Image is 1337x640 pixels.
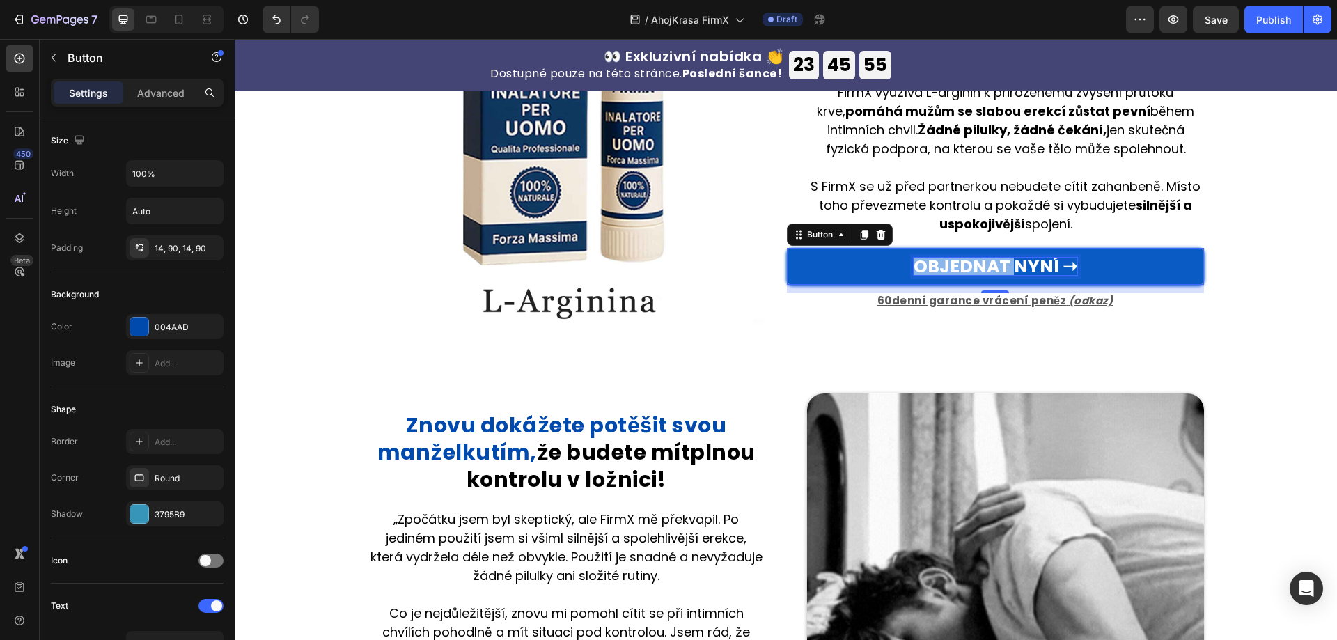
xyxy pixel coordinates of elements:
[51,320,72,333] div: Color
[611,63,916,81] strong: pomáhá mužům se slabou erekcí zůstat pevní
[1193,6,1239,33] button: Save
[679,219,843,236] div: Rich Text Editor. Editing area: main
[51,288,99,301] div: Background
[155,357,220,370] div: Add...
[651,13,729,27] span: AhojKrasa FirmX
[1256,13,1291,27] div: Publish
[13,148,33,159] div: 450
[683,82,872,100] strong: Žádné pilulky, žádné čekání,
[51,167,74,180] div: Width
[127,161,223,186] input: Auto
[643,254,832,269] strong: 60denní garance vrácení peněz
[155,242,220,255] div: 14, 90, 14, 90
[235,39,1337,640] iframe: Design area
[51,554,68,567] div: Icon
[51,205,77,217] div: Height
[143,371,492,428] span: tím,
[705,157,958,194] strong: silnější a uspokojivější
[135,373,529,454] p: ⁠⁠⁠⁠⁠⁠⁠ že budete mít
[232,398,521,455] strong: plnou kontrolu v ložnici!
[51,242,83,254] div: Padding
[679,219,843,236] p: OBJEDNAT NYNÍ ➝
[552,209,969,246] a: Rich Text Editor. Editing area: main
[1205,14,1228,26] span: Save
[6,6,104,33] button: 7
[51,357,75,369] div: Image
[51,403,76,416] div: Shape
[155,472,220,485] div: Round
[135,565,529,621] p: Co je nejdůležitější, znovu mi pomohl cítit se při intimních chvílích pohodlně a mít situaci pod ...
[51,600,68,612] div: Text
[776,13,797,26] span: Draft
[51,435,78,448] div: Border
[570,189,601,202] div: Button
[68,49,186,66] p: Button
[645,13,648,27] span: /
[155,508,220,521] div: 3795B9
[1290,572,1323,605] div: Open Intercom Messenger
[1244,6,1303,33] button: Publish
[51,508,83,520] div: Shadow
[69,86,108,100] p: Settings
[91,11,97,28] p: 7
[135,471,529,546] p: „Zpočátku jsem byl skeptický, ale FirmX mě překvapil. Po jediném použití jsem si všiml silnější a...
[137,86,185,100] p: Advanced
[127,198,223,224] input: Auto
[143,371,492,428] strong: Znovu dokážete potěšit svou manželku
[574,138,968,194] p: S FirmX se už před partnerkou nebudete cítit zahanbeně. Místo toho převezmete kontrolu a pokaždé ...
[51,132,88,150] div: Size
[155,321,220,334] div: 004AAD
[574,44,968,119] p: FirmX využívá L-arginin k přirozenému zvýšení průtoku krve, během intimních chvil. jen skutečná f...
[51,471,79,484] div: Corner
[10,255,33,266] div: Beta
[263,6,319,33] div: Undo/Redo
[134,371,530,455] h2: Rich Text Editor. Editing area: main
[155,436,220,448] div: Add...
[834,254,879,269] i: (odkaz)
